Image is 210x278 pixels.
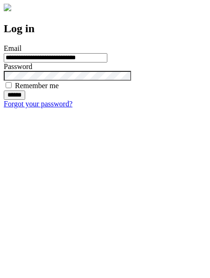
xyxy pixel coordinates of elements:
label: Password [4,63,32,70]
img: logo-4e3dc11c47720685a147b03b5a06dd966a58ff35d612b21f08c02c0306f2b779.png [4,4,11,11]
a: Forgot your password? [4,100,72,108]
label: Remember me [15,82,59,90]
h2: Log in [4,22,206,35]
label: Email [4,44,21,52]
